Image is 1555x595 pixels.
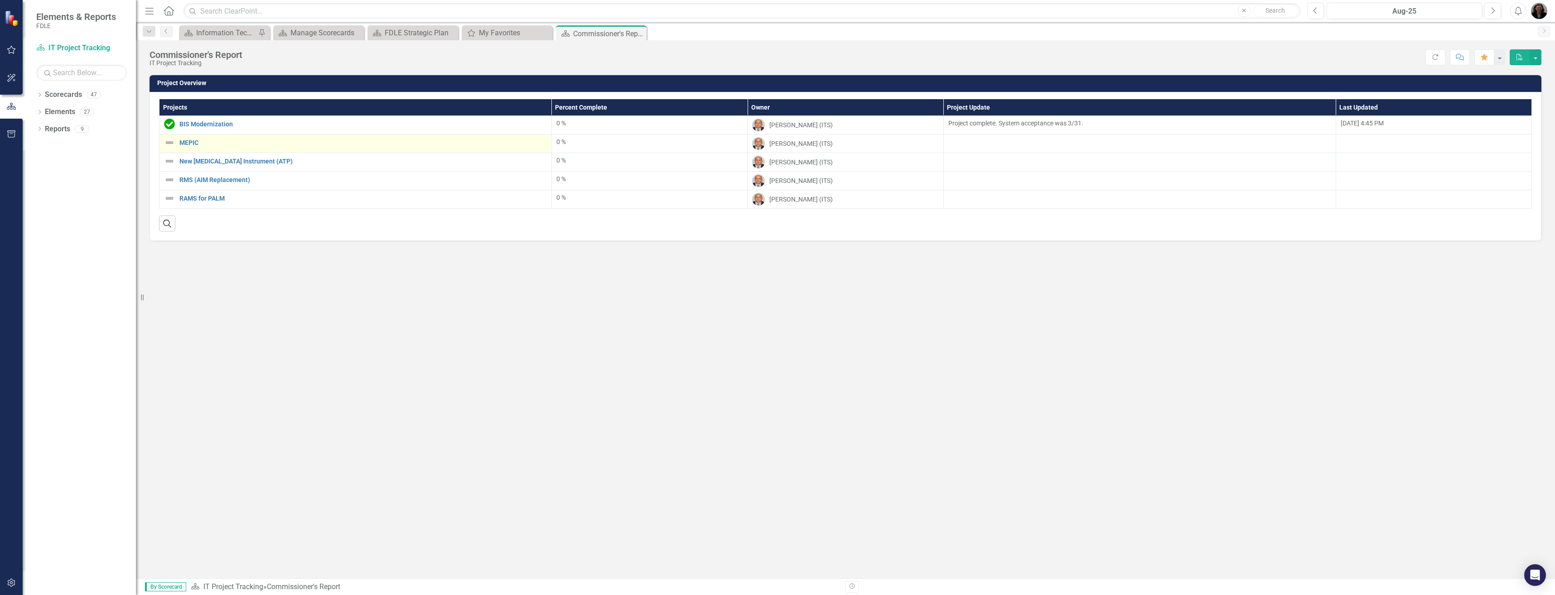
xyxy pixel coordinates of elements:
[1253,5,1298,17] button: Search
[769,195,833,204] div: [PERSON_NAME] (ITS)
[164,137,175,148] img: Not Defined
[769,120,833,130] div: [PERSON_NAME] (ITS)
[145,582,186,591] span: By Scorecard
[464,27,550,38] a: My Favorites
[573,28,644,39] div: Commissioner's Report
[36,43,127,53] a: IT Project Tracking
[556,174,743,183] div: 0 %
[45,124,70,134] a: Reports
[179,158,547,165] a: New [MEDICAL_DATA] Instrument (ATP)
[159,153,552,172] td: Double-Click to Edit Right Click for Context Menu
[551,134,747,153] td: Double-Click to Edit
[181,27,256,38] a: Information Technology Services Landing Page
[556,193,743,202] div: 0 %
[551,190,747,209] td: Double-Click to Edit
[5,10,20,26] img: ClearPoint Strategy
[36,11,116,22] span: Elements & Reports
[1531,3,1547,19] img: Nicole Howard
[157,80,1537,86] h3: Project Overview
[752,137,765,150] img: Joey Hornsby
[385,27,456,38] div: FDLE Strategic Plan
[196,27,256,38] div: Information Technology Services Landing Page
[36,22,116,29] small: FDLE
[948,120,1083,127] span: Project complete. System acceptance was 3/31.
[45,107,75,117] a: Elements
[159,172,552,190] td: Double-Click to Edit Right Click for Context Menu
[748,134,943,153] td: Double-Click to Edit
[179,195,547,202] a: RAMS for PALM
[556,156,743,165] div: 0 %
[551,172,747,190] td: Double-Click to Edit
[769,158,833,167] div: [PERSON_NAME] (ITS)
[748,190,943,209] td: Double-Click to Edit
[275,27,362,38] a: Manage Scorecards
[556,119,743,128] div: 0 %
[556,137,743,146] div: 0 %
[184,3,1300,19] input: Search ClearPoint...
[150,50,242,60] div: Commissioner's Report
[159,134,552,153] td: Double-Click to Edit Right Click for Context Menu
[752,193,765,206] img: Joey Hornsby
[752,174,765,187] img: Joey Hornsby
[370,27,456,38] a: FDLE Strategic Plan
[164,174,175,185] img: Not Defined
[75,125,89,133] div: 9
[150,60,242,67] div: IT Project Tracking
[769,139,833,148] div: [PERSON_NAME] (ITS)
[164,156,175,167] img: Not Defined
[164,193,175,204] img: Not Defined
[752,156,765,168] img: Joey Hornsby
[179,177,547,183] a: RMS (AIM Replacement)
[1341,119,1527,128] div: [DATE] 4:45 PM
[87,91,101,99] div: 47
[943,116,1336,134] td: Double-Click to Edit
[943,190,1336,209] td: Double-Click to Edit
[203,582,263,591] a: IT Project Tracking
[1327,3,1482,19] button: Aug-25
[1330,6,1479,17] div: Aug-25
[80,108,94,116] div: 27
[267,582,340,591] div: Commissioner's Report
[943,153,1336,172] td: Double-Click to Edit
[179,121,547,128] a: BIS Modernization
[191,582,839,592] div: »
[1524,564,1546,586] div: Open Intercom Messenger
[164,119,175,130] img: Complete
[290,27,362,38] div: Manage Scorecards
[551,116,747,134] td: Double-Click to Edit
[45,90,82,100] a: Scorecards
[1265,7,1285,14] span: Search
[159,190,552,209] td: Double-Click to Edit Right Click for Context Menu
[36,65,127,81] input: Search Below...
[179,139,547,146] a: MEPIC
[479,27,550,38] div: My Favorites
[748,116,943,134] td: Double-Click to Edit
[943,172,1336,190] td: Double-Click to Edit
[159,116,552,134] td: Double-Click to Edit Right Click for Context Menu
[748,153,943,172] td: Double-Click to Edit
[551,153,747,172] td: Double-Click to Edit
[943,134,1336,153] td: Double-Click to Edit
[748,172,943,190] td: Double-Click to Edit
[769,176,833,185] div: [PERSON_NAME] (ITS)
[752,119,765,131] img: Joey Hornsby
